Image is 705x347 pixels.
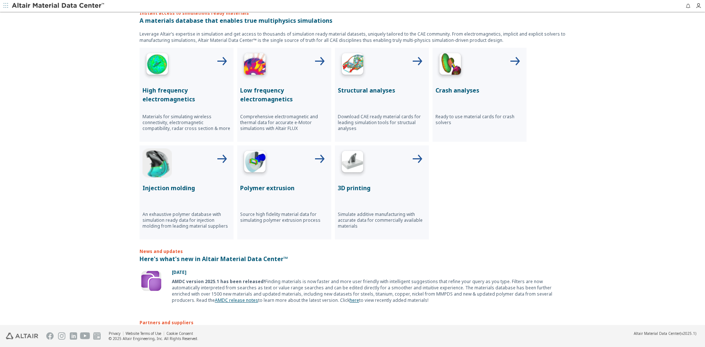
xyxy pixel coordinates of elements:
p: Injection molding [142,184,231,192]
div: (v2025.1) [634,331,696,336]
p: Ready to use material cards for crash solvers [435,114,524,126]
p: Crash analyses [435,86,524,95]
button: Crash Analyses IconCrash analysesReady to use material cards for crash solvers [433,48,527,142]
p: [DATE] [172,269,565,275]
button: Injection Molding IconInjection moldingAn exhaustive polymer database with simulation ready data ... [140,145,234,239]
p: Structural analyses [338,86,426,95]
img: 3D Printing Icon [338,148,367,178]
img: Altair Engineering [6,333,38,339]
p: Simulate additive manufacturing with accurate data for commercially available materials [338,212,426,229]
p: High frequency electromagnetics [142,86,231,104]
div: Finding materials is now faster and more user friendly with intelligent suggestions that refine y... [172,278,565,303]
a: AMDC release notes [215,297,258,303]
p: Polymer extrusion [240,184,328,192]
p: An exhaustive polymer database with simulation ready data for injection molding from leading mate... [142,212,231,229]
a: here [350,297,359,303]
button: 3D Printing Icon3D printingSimulate additive manufacturing with accurate data for commercially av... [335,145,429,239]
button: Structural Analyses IconStructural analysesDownload CAE ready material cards for leading simulati... [335,48,429,142]
p: Download CAE ready material cards for leading simulation tools for structual analyses [338,114,426,131]
p: Leverage Altair’s expertise in simulation and get access to thousands of simulation ready materia... [140,31,565,43]
img: Low Frequency Icon [240,51,270,80]
b: AMDC version 2025.1 has been released! [172,278,265,285]
div: © 2025 Altair Engineering, Inc. All Rights Reserved. [109,336,198,341]
a: Cookie Consent [166,331,193,336]
button: High Frequency IconHigh frequency electromagneticsMaterials for simulating wireless connectivity,... [140,48,234,142]
p: News and updates [140,248,565,254]
p: Instant access to simulations ready materials [140,10,565,16]
img: Altair Material Data Center [12,2,105,10]
p: A materials database that enables true multiphysics simulations [140,16,565,25]
button: Low Frequency IconLow frequency electromagneticsComprehensive electromagnetic and thermal data fo... [237,48,331,142]
img: Injection Molding Icon [142,148,172,178]
span: Altair Material Data Center [634,331,680,336]
p: Comprehensive electromagnetic and thermal data for accurate e-Motor simulations with Altair FLUX [240,114,328,131]
p: Source high fidelity material data for simulating polymer extrusion process [240,212,328,223]
a: Privacy [109,331,120,336]
p: Materials for simulating wireless connectivity, electromagnetic compatibility, radar cross sectio... [142,114,231,131]
img: Structural Analyses Icon [338,51,367,80]
img: High Frequency Icon [142,51,172,80]
p: Here's what's new in Altair Material Data Center™ [140,254,565,263]
img: Polymer Extrusion Icon [240,148,270,178]
p: Low frequency electromagnetics [240,86,328,104]
p: Partners and suppliers [140,308,565,326]
img: Crash Analyses Icon [435,51,465,80]
img: Update Icon Software [140,269,163,293]
a: Website Terms of Use [126,331,161,336]
p: 3D printing [338,184,426,192]
button: Polymer Extrusion IconPolymer extrusionSource high fidelity material data for simulating polymer ... [237,145,331,239]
